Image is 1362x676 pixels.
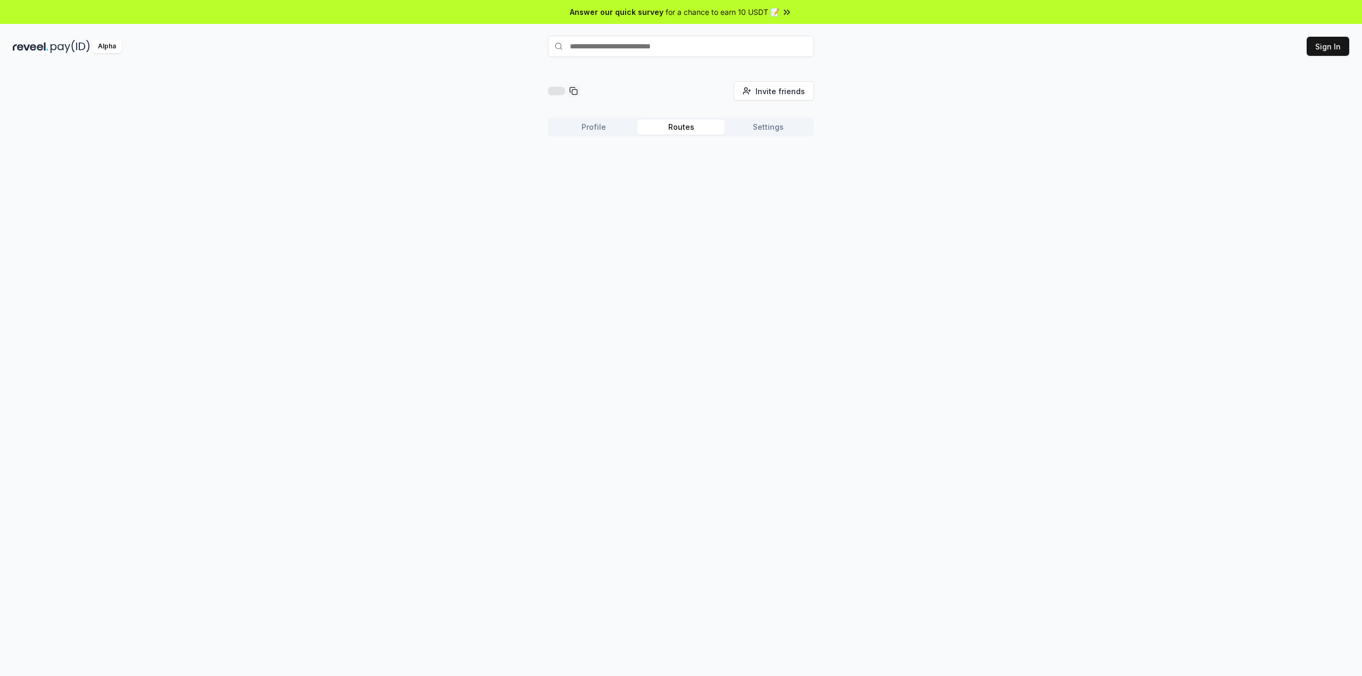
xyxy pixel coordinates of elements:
div: Alpha [92,40,122,53]
img: pay_id [51,40,90,53]
span: for a chance to earn 10 USDT 📝 [666,6,779,18]
button: Profile [550,120,637,135]
button: Invite friends [734,81,814,101]
button: Settings [725,120,812,135]
img: reveel_dark [13,40,48,53]
span: Invite friends [755,86,805,97]
span: Answer our quick survey [570,6,663,18]
button: Sign In [1307,37,1349,56]
button: Routes [637,120,725,135]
